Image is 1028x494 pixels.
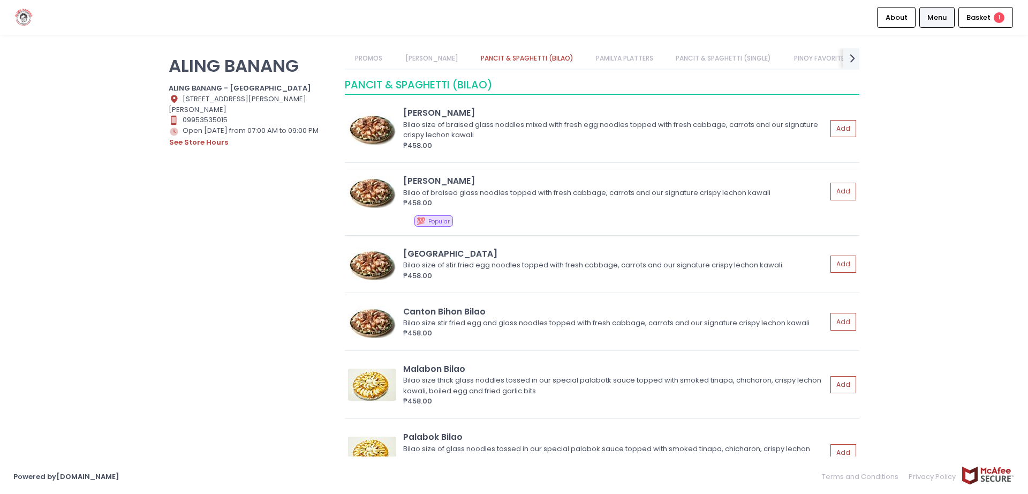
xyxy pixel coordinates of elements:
div: Bilao size of stir fried egg noodles topped with fresh cabbage, carrots and our signature crispy ... [403,260,823,271]
button: Add [830,120,856,138]
span: Basket [966,12,991,23]
a: PINOY FAVORITES [783,48,858,69]
img: Canton [348,248,396,280]
img: Palabok Bilao [348,437,396,469]
a: Terms and Conditions [822,466,904,487]
div: ₱458.00 [403,396,827,407]
div: ₱458.00 [403,328,827,339]
div: Open [DATE] from 07:00 AM to 09:00 PM [169,125,331,148]
a: Powered by[DOMAIN_NAME] [13,471,119,482]
span: About [886,12,908,23]
a: About [877,7,916,27]
div: ₱458.00 [403,140,827,151]
button: Add [830,444,856,462]
div: Bilao size of glass noodles tossed in our special palabok sauce topped with smoked tinapa, chicha... [403,444,823,465]
div: [STREET_ADDRESS][PERSON_NAME][PERSON_NAME] [169,94,331,115]
div: Bilao of braised glass noodles topped with fresh cabbage, carrots and our signature crispy lechon... [403,188,823,198]
button: Add [830,376,856,394]
img: Canton Bihon Bilao [348,306,396,338]
div: ₱458.00 [403,198,827,208]
span: Menu [927,12,947,23]
a: Privacy Policy [904,466,962,487]
div: ₱458.00 [403,271,827,281]
a: PANCIT & SPAGHETTI (SINGLE) [666,48,782,69]
div: Malabon Bilao [403,363,827,375]
div: Bilao size stir fried egg and glass noodles topped with fresh cabbage, carrots and our signature ... [403,318,823,328]
img: logo [13,8,34,27]
img: mcafee-secure [961,466,1015,485]
img: Malabon Bilao [348,369,396,401]
div: Canton Bihon Bilao [403,305,827,318]
a: PAMILYA PLATTERS [586,48,664,69]
img: Miki Bihon Bilao [348,113,396,145]
button: see store hours [169,137,229,148]
div: [GEOGRAPHIC_DATA] [403,248,827,260]
div: [PERSON_NAME] [403,107,827,119]
div: Bilao size of braised glass noddles mixed with fresh egg noodles topped with fresh cabbage, carro... [403,119,823,140]
a: PROMOS [345,48,393,69]
div: Palabok Bilao [403,431,827,443]
span: 1 [994,12,1004,23]
a: Menu [919,7,955,27]
div: Bilao size thick glass noddles tossed in our special palabotk sauce topped with smoked tinapa, ch... [403,375,823,396]
img: Bihon Bilao [348,176,396,208]
a: PANCIT & SPAGHETTI (BILAO) [470,48,584,69]
button: Add [830,183,856,200]
span: PANCIT & SPAGHETTI (BILAO) [345,78,493,92]
div: [PERSON_NAME] [403,175,827,187]
span: Popular [428,218,450,226]
b: ALING BANANG - [GEOGRAPHIC_DATA] [169,83,311,93]
p: ALING BANANG [169,55,331,76]
button: Add [830,313,856,331]
span: 💯 [417,216,425,226]
a: [PERSON_NAME] [395,48,468,69]
button: Add [830,256,856,273]
div: 09953535015 [169,115,331,125]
